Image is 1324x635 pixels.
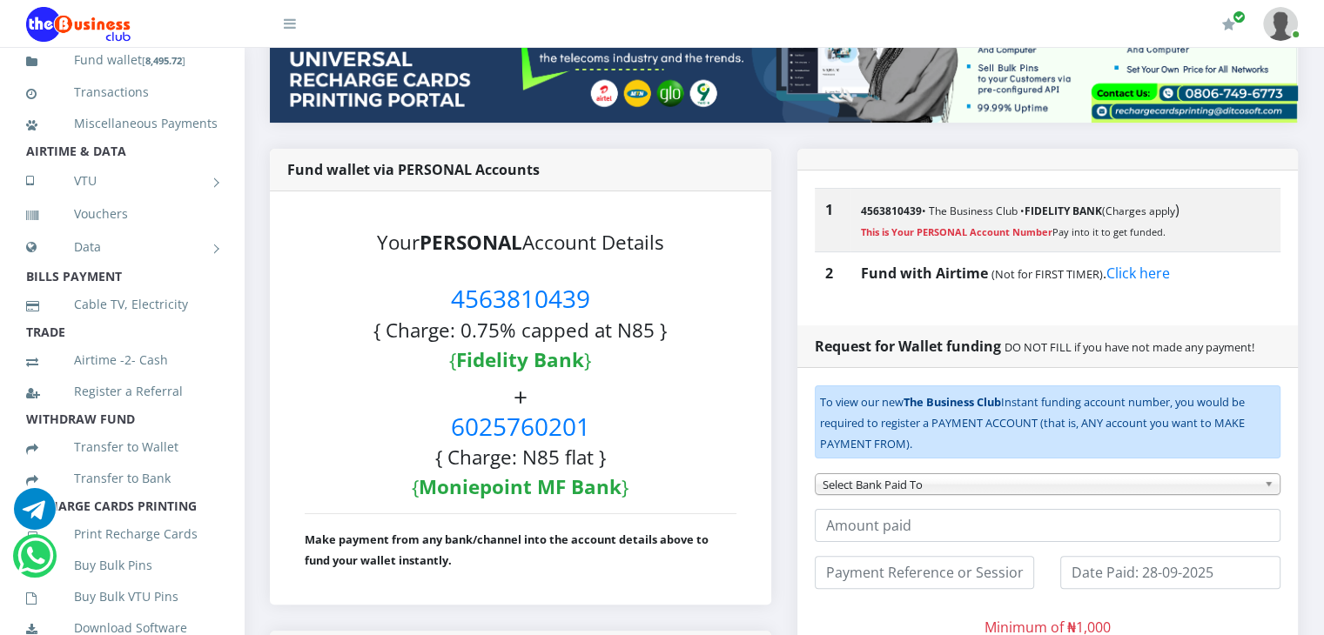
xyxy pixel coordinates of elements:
small: { Charge: 0.75% capped at N85 } [373,317,667,344]
span: Renew/Upgrade Subscription [1233,10,1246,23]
span: 6025760201 [451,410,590,443]
strong: Fund wallet via PERSONAL Accounts [287,160,540,179]
small: Your Account Details [377,229,664,256]
input: Amount paid [815,509,1281,542]
small: (Not for FIRST TIMER) [991,266,1103,282]
a: Buy Bulk VTU Pins [26,577,218,617]
b: 4563810439 [861,204,922,218]
b: The Business Club [904,394,1001,410]
b: PERSONAL [420,229,522,256]
td: ) [850,189,1280,252]
a: Click here [1106,264,1170,283]
span: 4563810439 [451,282,590,315]
small: • The Business Club • (Charges apply [861,204,1175,218]
span: Select Bank Paid To [823,474,1258,495]
a: Fund wallet[8,495.72] [26,40,218,81]
input: Payment Reference or Session ID [815,556,1035,589]
a: Buy Bulk Pins [26,545,218,585]
a: Transfer to Wallet [26,427,218,467]
b: Moniepoint MF Bank [419,473,622,500]
a: Miscellaneous Payments [26,104,218,144]
strong: This is Your PERSONAL Account Number [861,225,1052,238]
a: Data [26,225,218,269]
a: Vouchers [26,194,218,234]
a: Register a Referral [26,371,218,411]
strong: Request for Wallet funding [815,337,1001,356]
i: Renew/Upgrade Subscription [1222,17,1235,31]
b: 8,495.72 [145,54,182,67]
small: DO NOT FILL if you have not made any payment! [1005,339,1254,355]
small: Pay into it to get funded. [861,225,1166,238]
small: [ ] [142,54,185,67]
small: { Charge: N85 flat } [435,444,606,471]
a: Cable TV, Electricity [26,284,218,324]
input: Date Paid: 28-09-2025 [1060,556,1280,589]
small: To view our new Instant funding account number, you would be required to register a PAYMENT ACCOU... [820,394,1245,451]
a: Chat for support [17,548,53,577]
a: VTU [26,159,218,203]
th: 2 [815,252,851,295]
img: Logo [26,7,131,42]
img: User [1263,7,1298,41]
a: Transfer to Bank [26,458,218,498]
a: Print Recharge Cards [26,514,218,554]
th: 1 [815,189,851,252]
b: Fidelity Bank [456,346,584,373]
a: Chat for support [14,501,56,530]
a: Transactions [26,72,218,112]
b: Fund with Airtime [861,264,988,283]
a: Airtime -2- Cash [26,340,218,380]
b: Make payment from any bank/channel into the account details above to fund your wallet instantly. [305,531,709,568]
h3: + [305,383,736,499]
small: { } [412,473,628,500]
small: { } [449,346,591,373]
b: FIDELITY BANK [1025,204,1102,218]
td: . [850,252,1280,295]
